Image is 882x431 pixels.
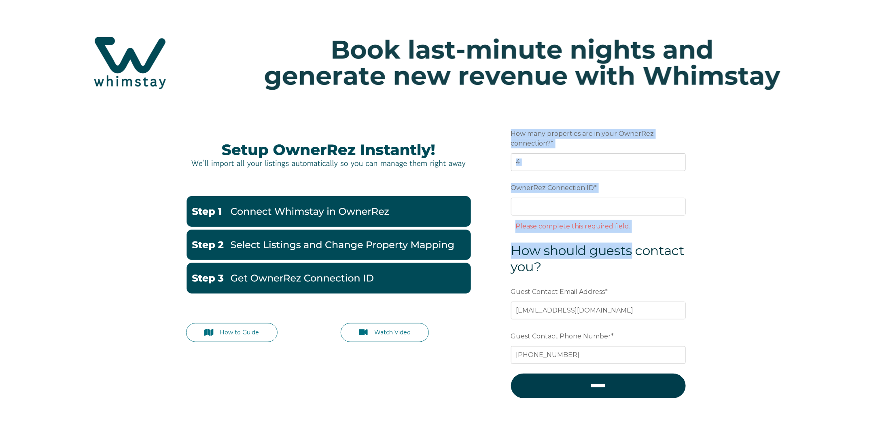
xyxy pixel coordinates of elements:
span: How many properties are in your OwnerRez connection? [511,127,654,150]
span: Guest Contact Email Address [511,285,605,298]
img: Change Property Mappings [186,230,471,260]
span: OwnerRez Connection ID [511,182,594,194]
img: Go to OwnerRez Account-1 [186,196,471,226]
img: Hubspot header for SSOB (4) [36,20,846,106]
img: Get OwnerRez Connection ID [186,263,471,293]
label: Please complete this required field. [515,222,630,230]
span: Guest Contact Phone Number [511,330,611,342]
span: How should guests contact you? [511,243,685,275]
img: Picture27 [186,135,471,174]
a: How to Guide [186,323,278,342]
a: Watch Video [341,323,429,342]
